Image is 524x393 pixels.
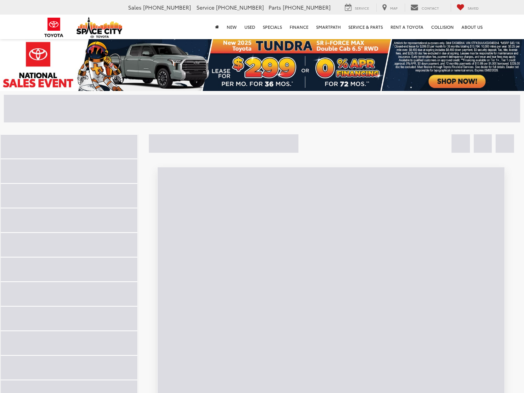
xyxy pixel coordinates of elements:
a: Rent a Toyota [387,15,427,39]
a: New [223,15,241,39]
span: [PHONE_NUMBER] [216,3,264,11]
span: Map [390,5,397,10]
a: Finance [286,15,312,39]
a: Used [241,15,259,39]
span: Sales [128,3,142,11]
a: Home [211,15,223,39]
a: Contact [405,3,445,12]
a: About Us [458,15,486,39]
span: [PHONE_NUMBER] [143,3,191,11]
a: Service [339,3,375,12]
span: Service [196,3,214,11]
a: My Saved Vehicles [451,3,484,12]
span: Saved [468,5,479,10]
img: Space City Toyota [76,17,122,38]
span: [PHONE_NUMBER] [283,3,331,11]
span: Service [355,5,369,10]
span: Contact [422,5,439,10]
a: Specials [259,15,286,39]
a: Collision [427,15,458,39]
a: Service & Parts [344,15,387,39]
a: SmartPath [312,15,344,39]
span: Parts [269,3,281,11]
img: Toyota [40,15,68,40]
a: Map [376,3,403,12]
